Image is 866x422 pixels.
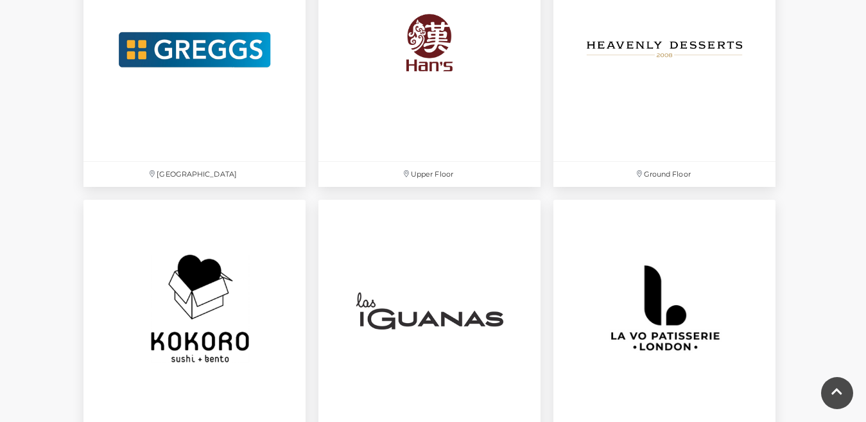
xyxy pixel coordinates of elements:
p: [GEOGRAPHIC_DATA] [83,162,306,187]
p: Upper Floor [318,162,541,187]
p: Ground Floor [553,162,775,187]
